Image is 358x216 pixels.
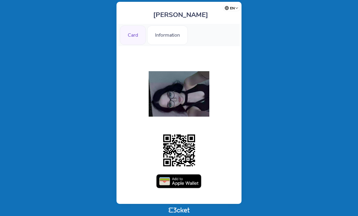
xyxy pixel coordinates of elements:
[161,133,197,168] img: transparent_placeholder.3f4e7402.png
[153,10,208,19] span: [PERSON_NAME]
[120,25,146,45] div: Card
[120,31,146,38] a: Card
[147,31,188,38] a: Information
[147,25,188,45] div: Information
[156,174,202,189] img: dcb5aea90c914ffc99c19b7450bd08da.png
